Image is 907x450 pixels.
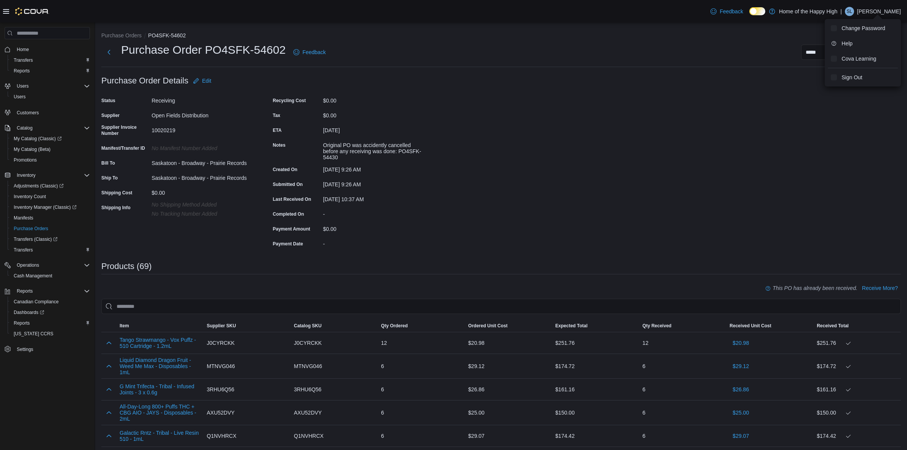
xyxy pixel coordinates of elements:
[101,175,118,181] label: Ship To
[14,183,64,189] span: Adjustments (Classic)
[733,432,749,440] span: $29.07
[14,157,37,163] span: Promotions
[11,203,90,212] span: Inventory Manager (Classic)
[202,77,211,85] span: Edit
[2,260,93,271] button: Operations
[8,234,93,245] a: Transfers (Classic)
[14,287,90,296] span: Reports
[11,213,90,223] span: Manifests
[294,431,324,440] span: Q1NVHRCX
[14,123,35,133] button: Catalog
[294,385,322,394] span: 3RHU6Q56
[120,323,129,329] span: Item
[862,284,898,292] span: Receive More?
[207,431,237,440] span: Q1NVHRCX
[378,382,465,397] div: 6
[11,224,51,233] a: Purchase Orders
[11,56,90,65] span: Transfers
[555,323,587,329] span: Expected Total
[17,125,32,131] span: Catalog
[291,320,378,332] button: Catalog SKU
[323,178,425,187] div: [DATE] 9:26 AM
[152,211,254,217] p: No Tracking Number added
[720,8,743,15] span: Feedback
[11,181,67,191] a: Adjustments (Classic)
[323,163,425,173] div: [DATE] 9:26 AM
[14,215,33,221] span: Manifests
[152,109,254,119] div: Open Fields Distribution
[8,245,93,255] button: Transfers
[11,92,90,101] span: Users
[817,323,849,329] span: Received Total
[14,331,53,337] span: [US_STATE] CCRS
[11,235,61,244] a: Transfers (Classic)
[323,193,425,202] div: [DATE] 10:37 AM
[11,134,65,143] a: My Catalog (Classic)
[120,404,201,422] button: All-Day-Long 800+ Puffs THC + CBG AIO - JAYS - Disposables - 2mL
[273,142,285,148] label: Notes
[643,323,672,329] span: Qty Received
[207,323,236,329] span: Supplier SKU
[733,339,749,347] span: $20.98
[378,359,465,374] div: 6
[11,145,90,154] span: My Catalog (Beta)
[152,187,254,196] div: $0.00
[841,55,876,62] span: Cova Learning
[2,286,93,296] button: Reports
[8,133,93,144] a: My Catalog (Classic)
[14,345,36,354] a: Settings
[273,112,280,119] label: Tax
[121,42,286,58] h1: Purchase Order PO4SFK-54602
[817,385,898,394] div: $161.16
[841,74,862,81] span: Sign Out
[8,271,93,281] button: Cash Management
[152,157,254,166] div: Saskatoon - Broadway - Prairie Records
[465,359,552,374] div: $29.12
[552,382,640,397] div: $161.16
[14,247,33,253] span: Transfers
[11,66,33,75] a: Reports
[378,335,465,351] div: 12
[323,208,425,217] div: -
[101,145,145,151] label: Manifest/Transfer ID
[729,405,752,420] button: $25.00
[120,383,201,396] button: G Mint Trifecta - Tribal - Infused Joints - 3 x 0.6g
[8,202,93,213] a: Inventory Manager (Classic)
[841,40,853,47] span: Help
[11,319,90,328] span: Reports
[14,57,33,63] span: Transfers
[14,344,90,354] span: Settings
[14,45,32,54] a: Home
[101,76,189,85] h3: Purchase Order Details
[640,320,727,332] button: Qty Received
[204,320,291,332] button: Supplier SKU
[465,405,552,420] div: $25.00
[733,386,749,393] span: $26.86
[101,205,131,211] label: Shipping Info
[552,405,640,420] div: $150.00
[294,408,322,417] span: AXU52DVY
[828,37,898,50] button: Help
[378,428,465,444] div: 6
[552,428,640,444] div: $174.42
[11,224,90,233] span: Purchase Orders
[378,405,465,420] div: 6
[15,8,49,15] img: Cova
[11,213,36,223] a: Manifests
[17,288,33,294] span: Reports
[17,83,29,89] span: Users
[11,271,55,280] a: Cash Management
[2,44,93,55] button: Home
[17,110,39,116] span: Customers
[152,202,254,208] p: No Shipping Method added
[294,323,322,329] span: Catalog SKU
[101,98,115,104] label: Status
[773,283,857,293] p: This PO has already been received.
[733,409,749,416] span: $25.00
[14,194,46,200] span: Inventory Count
[14,226,48,232] span: Purchase Orders
[152,124,254,133] div: 10020219
[11,145,54,154] a: My Catalog (Beta)
[8,223,93,234] button: Purchase Orders
[8,155,93,165] button: Promotions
